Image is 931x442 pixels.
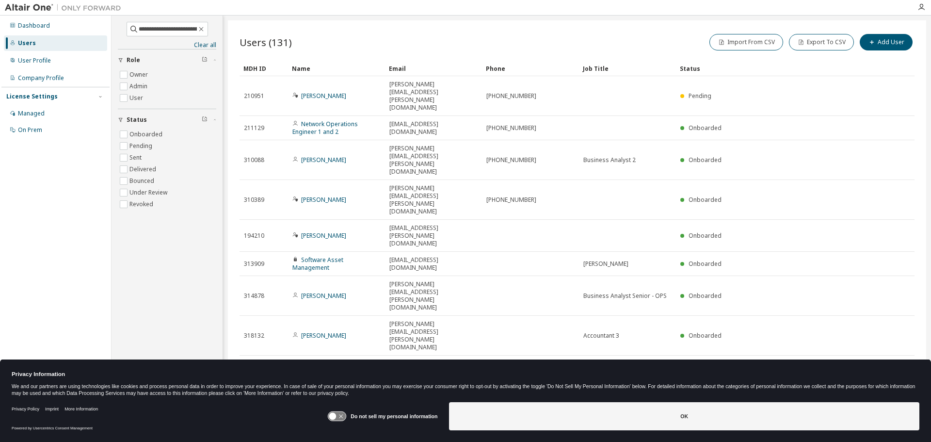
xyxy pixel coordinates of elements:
div: License Settings [6,93,58,100]
span: 318132 [244,332,264,340]
span: Onboarded [689,156,722,164]
a: Clear all [118,41,216,49]
span: [PHONE_NUMBER] [486,124,536,132]
div: Company Profile [18,74,64,82]
span: 194210 [244,232,264,240]
a: [PERSON_NAME] [301,331,346,340]
div: Users [18,39,36,47]
button: Import From CSV [709,34,783,50]
span: [EMAIL_ADDRESS][PERSON_NAME][DOMAIN_NAME] [389,224,478,247]
a: Software Asset Management [292,256,343,272]
span: Onboarded [689,292,722,300]
span: Pending [689,92,711,100]
span: Role [127,56,140,64]
button: Role [118,49,216,71]
span: Onboarded [689,260,722,268]
span: Onboarded [689,331,722,340]
div: MDH ID [243,61,284,76]
a: [PERSON_NAME] [301,231,346,240]
span: Business Analyst 2 [583,156,636,164]
div: Email [389,61,478,76]
label: Sent [129,152,144,164]
label: Owner [129,69,150,81]
span: [PHONE_NUMBER] [486,196,536,204]
span: 313909 [244,260,264,268]
button: Status [118,109,216,131]
span: Clear filter [202,116,208,124]
div: Phone [486,61,575,76]
span: 310088 [244,156,264,164]
span: Clear filter [202,56,208,64]
a: [PERSON_NAME] [301,196,346,204]
span: [PHONE_NUMBER] [486,156,536,164]
span: Business Analyst Senior - OPS [583,292,667,300]
a: [PERSON_NAME] [301,292,346,300]
span: 210951 [244,92,264,100]
span: [PERSON_NAME][EMAIL_ADDRESS][PERSON_NAME][DOMAIN_NAME] [389,280,478,311]
label: Revoked [129,198,155,210]
span: [PHONE_NUMBER] [486,92,536,100]
button: Export To CSV [789,34,854,50]
label: Bounced [129,175,156,187]
img: Altair One [5,3,126,13]
label: Onboarded [129,129,164,140]
span: [PERSON_NAME][EMAIL_ADDRESS][PERSON_NAME][DOMAIN_NAME] [389,145,478,176]
span: 314878 [244,292,264,300]
span: Onboarded [689,196,722,204]
button: Add User [860,34,913,50]
span: [PERSON_NAME][EMAIL_ADDRESS][PERSON_NAME][DOMAIN_NAME] [389,320,478,351]
span: [EMAIL_ADDRESS][DOMAIN_NAME] [389,256,478,272]
span: Status [127,116,147,124]
div: Dashboard [18,22,50,30]
a: Network Operations Engineer 1 and 2 [292,120,358,136]
div: On Prem [18,126,42,134]
a: [PERSON_NAME] [301,156,346,164]
span: Accountant 3 [583,332,619,340]
label: Admin [129,81,149,92]
div: Status [680,61,864,76]
span: Users (131) [240,35,292,49]
span: [EMAIL_ADDRESS][DOMAIN_NAME] [389,120,478,136]
div: Managed [18,110,45,117]
span: [PERSON_NAME][EMAIL_ADDRESS][PERSON_NAME][DOMAIN_NAME] [389,184,478,215]
span: 310389 [244,196,264,204]
span: Onboarded [689,231,722,240]
label: Under Review [129,187,169,198]
label: Delivered [129,164,158,175]
span: Onboarded [689,124,722,132]
a: [PERSON_NAME] [301,92,346,100]
label: User [129,92,145,104]
span: [PERSON_NAME] [583,260,628,268]
div: Name [292,61,381,76]
div: User Profile [18,57,51,65]
span: [PERSON_NAME][EMAIL_ADDRESS][PERSON_NAME][DOMAIN_NAME] [389,81,478,112]
span: 211129 [244,124,264,132]
div: Job Title [583,61,672,76]
label: Pending [129,140,154,152]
